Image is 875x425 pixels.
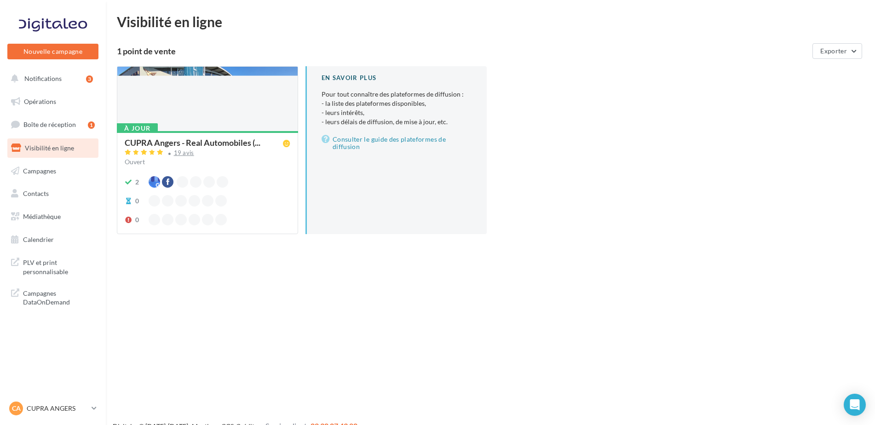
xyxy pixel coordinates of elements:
div: En savoir plus [322,74,472,82]
a: Opérations [6,92,100,111]
div: 1 [88,121,95,129]
a: Calendrier [6,230,100,249]
a: PLV et print personnalisable [6,253,100,280]
span: Campagnes DataOnDemand [23,287,95,307]
div: 1 point de vente [117,47,809,55]
div: 0 [135,196,139,206]
a: Médiathèque [6,207,100,226]
p: CUPRA ANGERS [27,404,88,413]
span: Médiathèque [23,212,61,220]
a: Contacts [6,184,100,203]
li: - leurs intérêts, [322,108,472,117]
a: Consulter le guide des plateformes de diffusion [322,134,472,152]
a: Campagnes DataOnDemand [6,283,100,310]
span: Calendrier [23,235,54,243]
a: Campagnes [6,161,100,181]
a: CA CUPRA ANGERS [7,400,98,417]
div: Visibilité en ligne [117,15,864,29]
div: 3 [86,75,93,83]
span: Notifications [24,75,62,82]
span: Ouvert [125,158,145,166]
div: 19 avis [174,150,194,156]
li: - la liste des plateformes disponibles, [322,99,472,108]
a: Visibilité en ligne [6,138,100,158]
div: 0 [135,215,139,224]
button: Notifications 3 [6,69,97,88]
span: Campagnes [23,167,56,174]
span: Visibilité en ligne [25,144,74,152]
span: CUPRA Angers - Real Automobiles (... [125,138,260,147]
span: Boîte de réception [23,121,76,128]
div: Open Intercom Messenger [844,394,866,416]
p: Pour tout connaître des plateformes de diffusion : [322,90,472,126]
button: Exporter [812,43,862,59]
a: Boîte de réception1 [6,115,100,134]
span: PLV et print personnalisable [23,256,95,276]
div: À jour [117,123,158,133]
span: Opérations [24,98,56,105]
button: Nouvelle campagne [7,44,98,59]
li: - leurs délais de diffusion, de mise à jour, etc. [322,117,472,126]
span: CA [12,404,21,413]
div: 2 [135,178,139,187]
span: Exporter [820,47,847,55]
span: Contacts [23,190,49,197]
a: 19 avis [125,148,290,159]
